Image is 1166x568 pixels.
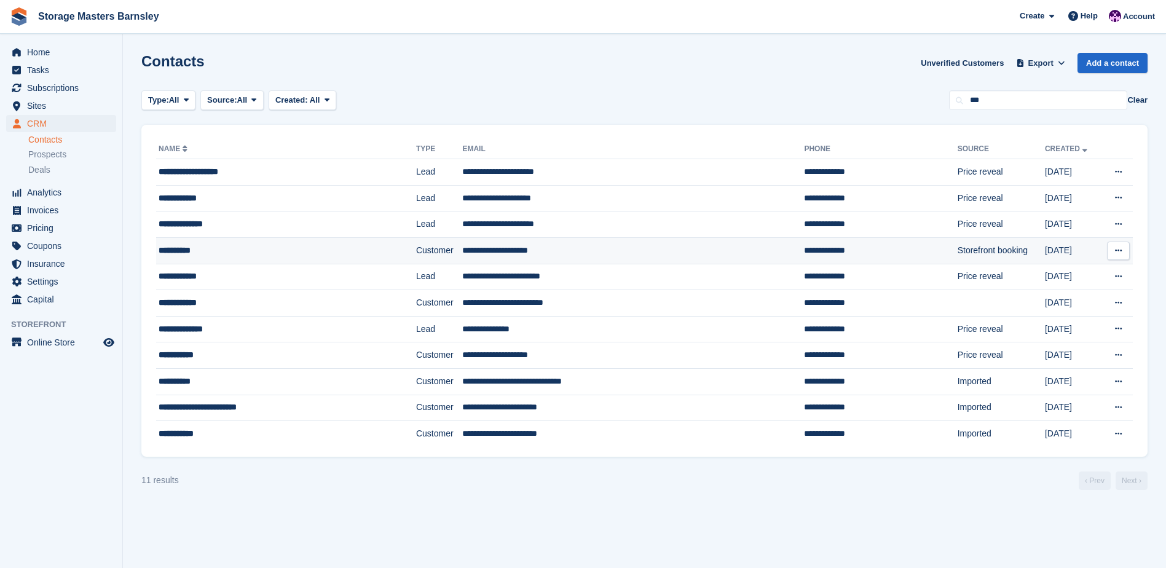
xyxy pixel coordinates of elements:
[6,219,116,237] a: menu
[958,395,1045,421] td: Imported
[28,148,116,161] a: Prospects
[28,164,116,176] a: Deals
[27,44,101,61] span: Home
[200,90,264,111] button: Source: All
[1123,10,1155,23] span: Account
[33,6,164,26] a: Storage Masters Barnsley
[6,334,116,351] a: menu
[1045,290,1101,317] td: [DATE]
[11,318,122,331] span: Storefront
[1045,237,1101,264] td: [DATE]
[1014,53,1068,73] button: Export
[416,211,462,238] td: Lead
[916,53,1009,73] a: Unverified Customers
[310,95,320,105] span: All
[6,115,116,132] a: menu
[1045,211,1101,238] td: [DATE]
[958,237,1045,264] td: Storefront booking
[275,95,308,105] span: Created:
[6,44,116,61] a: menu
[804,140,957,159] th: Phone
[27,219,101,237] span: Pricing
[27,202,101,219] span: Invoices
[416,368,462,395] td: Customer
[1109,10,1121,22] img: Louise Masters
[6,291,116,308] a: menu
[6,273,116,290] a: menu
[1045,395,1101,421] td: [DATE]
[10,7,28,26] img: stora-icon-8386f47178a22dfd0bd8f6a31ec36ba5ce8667c1dd55bd0f319d3a0aa187defe.svg
[28,149,66,160] span: Prospects
[462,140,804,159] th: Email
[416,185,462,211] td: Lead
[6,184,116,201] a: menu
[1028,57,1054,69] span: Export
[141,90,195,111] button: Type: All
[958,368,1045,395] td: Imported
[6,255,116,272] a: menu
[416,140,462,159] th: Type
[101,335,116,350] a: Preview store
[1020,10,1044,22] span: Create
[1045,264,1101,290] td: [DATE]
[1127,94,1148,106] button: Clear
[1045,185,1101,211] td: [DATE]
[27,291,101,308] span: Capital
[27,255,101,272] span: Insurance
[416,395,462,421] td: Customer
[416,264,462,290] td: Lead
[27,61,101,79] span: Tasks
[159,144,190,153] a: Name
[6,202,116,219] a: menu
[141,474,179,487] div: 11 results
[416,290,462,317] td: Customer
[27,334,101,351] span: Online Store
[1077,53,1148,73] a: Add a contact
[958,264,1045,290] td: Price reveal
[1076,471,1150,490] nav: Page
[958,140,1045,159] th: Source
[1045,316,1101,342] td: [DATE]
[1079,471,1111,490] a: Previous
[416,316,462,342] td: Lead
[958,316,1045,342] td: Price reveal
[148,94,169,106] span: Type:
[958,159,1045,186] td: Price reveal
[6,97,116,114] a: menu
[416,342,462,369] td: Customer
[269,90,336,111] button: Created: All
[27,115,101,132] span: CRM
[6,61,116,79] a: menu
[1045,144,1090,153] a: Created
[1116,471,1148,490] a: Next
[958,211,1045,238] td: Price reveal
[1081,10,1098,22] span: Help
[416,421,462,447] td: Customer
[27,273,101,290] span: Settings
[237,94,248,106] span: All
[958,421,1045,447] td: Imported
[28,164,50,176] span: Deals
[1045,159,1101,186] td: [DATE]
[958,342,1045,369] td: Price reveal
[416,237,462,264] td: Customer
[27,237,101,254] span: Coupons
[6,237,116,254] a: menu
[27,184,101,201] span: Analytics
[27,79,101,97] span: Subscriptions
[1045,368,1101,395] td: [DATE]
[28,134,116,146] a: Contacts
[416,159,462,186] td: Lead
[27,97,101,114] span: Sites
[1045,421,1101,447] td: [DATE]
[958,185,1045,211] td: Price reveal
[1045,342,1101,369] td: [DATE]
[6,79,116,97] a: menu
[169,94,179,106] span: All
[207,94,237,106] span: Source:
[141,53,205,69] h1: Contacts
